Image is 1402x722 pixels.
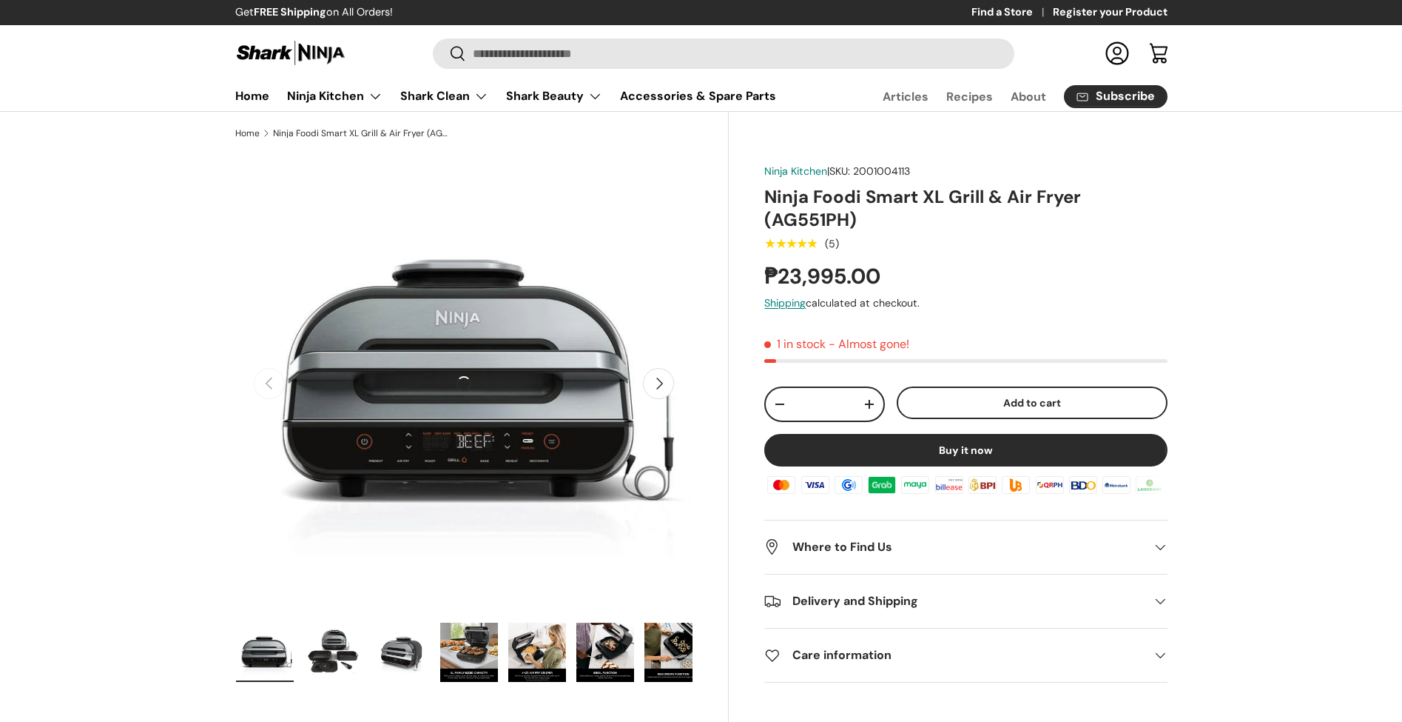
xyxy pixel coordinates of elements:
[764,434,1167,467] button: Buy it now
[899,474,931,496] img: maya
[966,474,999,496] img: bpi
[764,575,1167,628] summary: Delivery and Shipping
[235,155,693,687] media-gallery: Gallery Viewer
[497,81,611,111] summary: Shark Beauty
[278,81,391,111] summary: Ninja Kitchen
[971,4,1053,21] a: Find a Store
[829,336,909,352] p: - Almost gone!
[372,623,430,682] img: ninja-foodi-smart-xl-grill-and-air-fryer-left-side-view-shark-ninja-philippines
[1133,474,1166,496] img: landbank
[235,81,269,110] a: Home
[1067,474,1099,496] img: bdo
[847,81,1167,111] nav: Secondary
[620,81,776,110] a: Accessories & Spare Parts
[440,623,498,682] img: Ninja Foodi Smart XL Grill & Air Fryer (AG551PH)
[1096,90,1155,102] span: Subscribe
[866,474,898,496] img: grabpay
[764,185,1167,231] h1: Ninja Foodi Smart XL Grill & Air Fryer (AG551PH)
[764,538,1143,556] h2: Where to Find Us
[1011,82,1046,111] a: About
[883,82,929,111] a: Articles
[235,4,393,21] p: Get on All Orders!
[764,164,827,178] a: Ninja Kitchen
[273,129,451,138] a: Ninja Foodi Smart XL Grill & Air Fryer (AG551PH)
[829,164,850,178] span: SKU:
[1053,4,1167,21] a: Register your Product
[764,592,1143,610] h2: Delivery and Shipping
[235,81,776,111] nav: Primary
[764,629,1167,682] summary: Care information
[764,262,884,290] strong: ₱23,995.00
[400,81,488,111] a: Shark Clean
[853,164,910,178] span: 2001004113
[764,646,1143,664] h2: Care information
[254,5,326,19] strong: FREE Shipping
[236,623,294,682] img: ninja-foodi-smart-xl-grill-and-air-fryer-full-view-shark-ninja-philippines
[576,623,634,682] img: Ninja Foodi Smart XL Grill & Air Fryer (AG551PH)
[1000,474,1032,496] img: ubp
[235,127,729,140] nav: Breadcrumbs
[764,236,817,251] span: ★★★★★
[391,81,497,111] summary: Shark Clean
[644,623,702,682] img: Ninja Foodi Smart XL Grill & Air Fryer (AG551PH)
[764,295,1167,311] div: calculated at checkout.
[235,129,260,138] a: Home
[287,81,382,111] a: Ninja Kitchen
[235,39,346,67] img: Shark Ninja Philippines
[897,387,1167,420] button: Add to cart
[765,474,798,496] img: master
[946,82,993,111] a: Recipes
[825,238,839,250] div: (5)
[764,237,817,250] div: 5.0 out of 5.0 stars
[1100,474,1133,496] img: metrobank
[798,474,831,496] img: visa
[764,521,1167,574] summary: Where to Find Us
[933,474,965,496] img: billease
[304,623,362,682] img: ninja-foodi-smart-xl-grill-and-air-fryer-full-parts-view-shark-ninja-philippines
[508,623,566,682] img: Ninja Foodi Smart XL Grill & Air Fryer (AG551PH)
[832,474,865,496] img: gcash
[1033,474,1065,496] img: qrph
[764,336,826,352] span: 1 in stock
[506,81,602,111] a: Shark Beauty
[1064,85,1167,108] a: Subscribe
[764,296,806,310] a: Shipping
[827,164,910,178] span: |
